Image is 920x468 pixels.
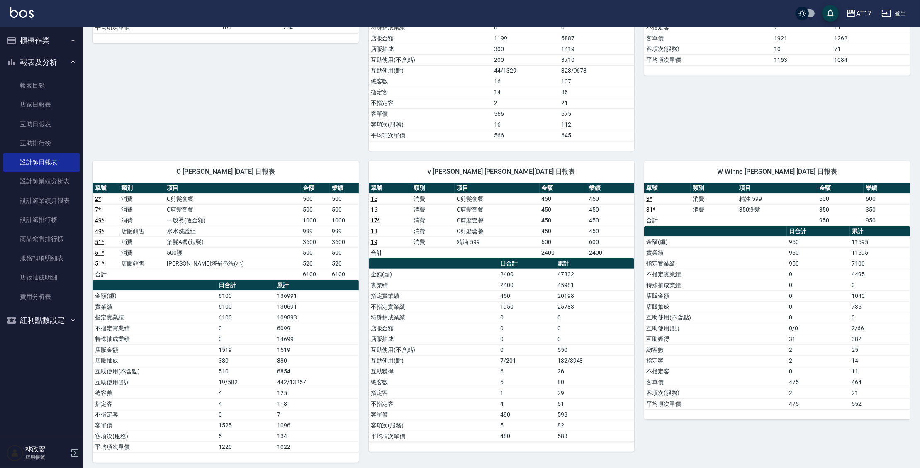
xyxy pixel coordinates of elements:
td: 1519 [275,344,359,355]
td: 6854 [275,366,359,377]
td: 客單價 [369,108,492,119]
td: 11 [850,366,910,377]
td: 350 [817,204,864,215]
a: 15 [371,195,377,202]
td: 1519 [217,344,275,355]
td: 754 [281,22,358,33]
td: 1153 [772,54,832,65]
td: 500 [301,193,330,204]
td: 客單價 [93,420,217,431]
td: 500 [330,193,359,204]
button: 報表及分析 [3,51,80,73]
td: 6100 [301,269,330,280]
td: 0 [498,334,555,344]
td: 6100 [217,290,275,301]
td: 500 [301,204,330,215]
td: 475 [787,377,850,388]
td: 11 [832,22,910,33]
td: 323/9678 [559,65,634,76]
td: 特殊抽成業績 [644,280,787,290]
td: 1262 [832,33,910,44]
td: 132/3948 [555,355,634,366]
button: save [822,5,839,22]
td: 指定客 [644,355,787,366]
td: 21 [559,97,634,108]
td: 11595 [850,247,910,258]
th: 金額 [540,183,587,194]
th: 項目 [737,183,818,194]
td: 客項次(服務) [369,119,492,130]
td: 互助獲得 [369,366,498,377]
td: 2400 [540,247,587,258]
td: 指定實業績 [369,290,498,301]
td: 520 [330,258,359,269]
td: 特殊抽成業績 [369,312,498,323]
td: 6099 [275,323,359,334]
td: 735 [850,301,910,312]
th: 日合計 [787,226,850,237]
td: 4 [498,398,555,409]
td: 店販金額 [644,290,787,301]
td: 600 [587,236,634,247]
td: 消費 [411,236,455,247]
td: 600 [817,193,864,204]
h5: 林政宏 [25,445,68,453]
td: 600 [540,236,587,247]
td: 不指定實業績 [93,323,217,334]
td: 0 [787,269,850,280]
td: 671 [221,22,281,33]
td: 2 [787,355,850,366]
td: 20198 [555,290,634,301]
a: 服務扣項明細表 [3,249,80,268]
td: 380 [275,355,359,366]
td: 550 [555,344,634,355]
td: 16 [492,76,559,87]
td: 464 [850,377,910,388]
td: 5 [498,377,555,388]
td: 450 [540,204,587,215]
td: 26 [555,366,634,377]
td: 80 [555,377,634,388]
td: 0 [498,323,555,334]
td: 14 [850,355,910,366]
table: a dense table [93,183,359,280]
td: 精油-599 [737,193,818,204]
th: 單號 [369,183,412,194]
td: 染髮A餐(短髮) [165,236,301,247]
td: 0 [555,334,634,344]
td: 店販抽成 [369,334,498,344]
td: 2 [787,388,850,398]
td: 平均項次單價 [644,398,787,409]
td: 1040 [850,290,910,301]
td: 1199 [492,33,559,44]
td: 2/66 [850,323,910,334]
td: 0 [787,280,850,290]
a: 商品銷售排行榜 [3,229,80,249]
td: 0 [850,280,910,290]
td: 350 [864,204,910,215]
td: 消費 [119,204,165,215]
td: 130691 [275,301,359,312]
td: 實業績 [644,247,787,258]
td: 金額(虛) [644,236,787,247]
td: 消費 [691,193,737,204]
td: 6100 [330,269,359,280]
td: 消費 [119,236,165,247]
td: 互助使用(不含點) [644,312,787,323]
td: C剪髮套餐 [455,215,540,226]
td: 0 [787,290,850,301]
td: 450 [498,290,555,301]
td: 14699 [275,334,359,344]
td: 1525 [217,420,275,431]
td: 特殊抽成業績 [369,22,492,33]
th: 類別 [119,183,165,194]
th: 單號 [93,183,119,194]
td: 1419 [559,44,634,54]
td: 總客數 [93,388,217,398]
td: 300 [492,44,559,54]
td: 520 [301,258,330,269]
td: 380 [217,355,275,366]
td: 互助使用(點) [369,355,498,366]
td: 475 [787,398,850,409]
table: a dense table [369,183,635,258]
